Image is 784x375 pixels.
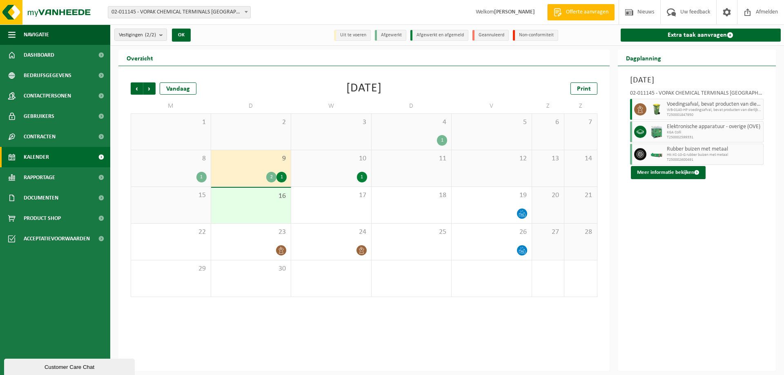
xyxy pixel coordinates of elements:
span: 16 [215,192,287,201]
count: (2/2) [145,32,156,38]
td: W [291,99,372,113]
img: PB-HB-1400-HPE-GN-11 [650,125,663,139]
span: T250001847950 [667,113,762,118]
span: HK-XC-10-G rubber buizen met metaal [667,153,762,158]
span: Documenten [24,188,58,208]
li: Uit te voeren [334,30,371,41]
span: 3 [295,118,367,127]
span: Gebruikers [24,106,54,126]
div: 1 [357,172,367,182]
span: Navigatie [24,24,49,45]
div: [DATE] [346,82,382,95]
span: Voedingsafval, bevat producten van dierlijke oorsprong, onverpakt, categorie 3 [667,101,762,108]
span: T250002600491 [667,158,762,162]
span: Dashboard [24,45,54,65]
span: 23 [215,228,287,237]
span: Vorige [131,82,143,95]
li: Geannuleerd [472,30,509,41]
span: Acceptatievoorwaarden [24,229,90,249]
span: 29 [135,264,207,273]
span: 27 [536,228,560,237]
span: 10 [295,154,367,163]
span: 7 [568,118,592,127]
a: Offerte aanvragen [547,4,615,20]
span: Bedrijfsgegevens [24,65,71,86]
div: Vandaag [160,82,196,95]
span: T250002599331 [667,135,762,140]
a: Print [570,82,597,95]
img: WB-0140-HPE-GN-50 [650,103,663,115]
span: 1 [135,118,207,127]
td: V [452,99,532,113]
span: KGA Colli [667,130,762,135]
span: Product Shop [24,208,61,229]
span: 6 [536,118,560,127]
button: Vestigingen(2/2) [114,29,167,41]
span: 17 [295,191,367,200]
span: Volgende [143,82,156,95]
span: 18 [376,191,448,200]
span: 21 [568,191,592,200]
span: 12 [456,154,528,163]
button: Meer informatie bekijken [631,166,706,179]
li: Afgewerkt en afgemeld [410,30,468,41]
a: Extra taak aanvragen [621,29,781,42]
span: Rubber buizen met metaal [667,146,762,153]
span: 24 [295,228,367,237]
td: Z [564,99,597,113]
li: Non-conformiteit [513,30,558,41]
span: 02-011145 - VOPAK CHEMICAL TERMINALS BELGIUM ACS - ANTWERPEN [108,7,250,18]
button: OK [172,29,191,42]
span: Print [577,86,591,92]
strong: [PERSON_NAME] [494,9,535,15]
span: Rapportage [24,167,55,188]
span: 9 [215,154,287,163]
div: 1 [437,135,447,146]
span: 26 [456,228,528,237]
span: 14 [568,154,592,163]
span: 4 [376,118,448,127]
span: WB-0140-HP voedingsafval, bevat producten van dierlijke oors [667,108,762,113]
span: 11 [376,154,448,163]
span: 2 [215,118,287,127]
span: 25 [376,228,448,237]
h3: [DATE] [630,74,764,87]
span: Kalender [24,147,49,167]
span: Vestigingen [119,29,156,41]
td: D [372,99,452,113]
span: 13 [536,154,560,163]
span: Elektronische apparatuur - overige (OVE) [667,124,762,130]
span: 19 [456,191,528,200]
img: HK-XC-10-GN-00 [650,151,663,158]
span: 15 [135,191,207,200]
div: 2 [266,172,276,182]
span: 8 [135,154,207,163]
h2: Overzicht [118,50,161,66]
span: 28 [568,228,592,237]
span: 22 [135,228,207,237]
div: 1 [196,172,207,182]
td: M [131,99,211,113]
h2: Dagplanning [618,50,669,66]
span: 5 [456,118,528,127]
span: Offerte aanvragen [564,8,610,16]
span: Contracten [24,126,56,147]
span: Contactpersonen [24,86,71,106]
span: 20 [536,191,560,200]
td: D [211,99,292,113]
td: Z [532,99,565,113]
div: 02-011145 - VOPAK CHEMICAL TERMINALS [GEOGRAPHIC_DATA] ACS - [GEOGRAPHIC_DATA] [630,91,764,99]
span: 02-011145 - VOPAK CHEMICAL TERMINALS BELGIUM ACS - ANTWERPEN [108,6,251,18]
span: 30 [215,264,287,273]
div: 1 [276,172,287,182]
li: Afgewerkt [375,30,406,41]
iframe: chat widget [4,357,136,375]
